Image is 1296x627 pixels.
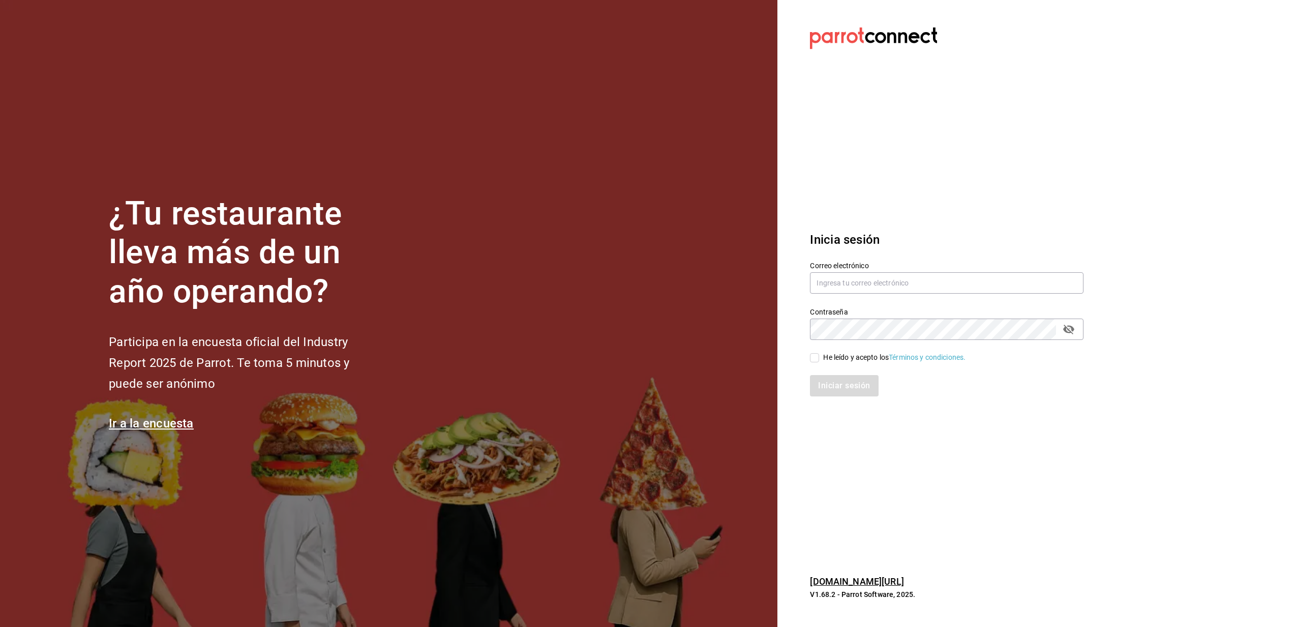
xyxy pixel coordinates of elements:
a: Ir a la encuesta [109,416,194,431]
a: [DOMAIN_NAME][URL] [810,576,903,587]
div: He leído y acepto los [823,352,966,363]
label: Contraseña [810,308,1083,315]
h3: Inicia sesión [810,231,1083,249]
label: Correo electrónico [810,262,1083,269]
p: V1.68.2 - Parrot Software, 2025. [810,589,1083,600]
a: Términos y condiciones. [889,353,966,361]
h2: Participa en la encuesta oficial del Industry Report 2025 de Parrot. Te toma 5 minutos y puede se... [109,332,383,394]
input: Ingresa tu correo electrónico [810,272,1083,294]
h1: ¿Tu restaurante lleva más de un año operando? [109,194,383,311]
button: passwordField [1060,321,1077,338]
